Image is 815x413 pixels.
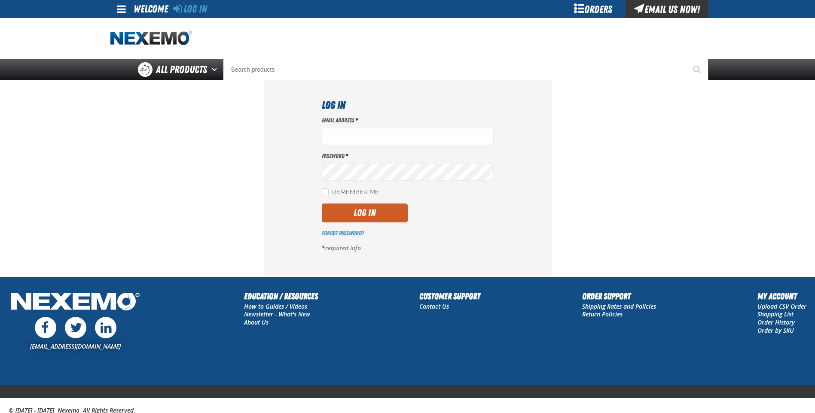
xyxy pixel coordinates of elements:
a: About Us [244,318,269,326]
a: Log In [173,3,207,15]
input: Remember Me [322,188,329,195]
h2: Education / Resources [244,290,318,303]
h1: Log In [322,97,494,113]
a: Newsletter - What's New [244,310,310,318]
img: Nexemo Logo [9,290,142,315]
button: Open All Products pages [209,59,223,80]
label: Email Address [322,116,494,125]
a: Order by SKU [757,326,794,334]
a: Shopping List [757,310,794,318]
label: Remember Me [322,188,379,197]
a: Shipping Rates and Policies [582,302,656,310]
input: Search [223,59,708,80]
a: Return Policies [582,310,623,318]
h2: Order Support [582,290,656,303]
a: Order History [757,318,795,326]
button: Start Searching [687,59,708,80]
label: Password [322,152,494,160]
h2: My Account [757,290,806,303]
a: Forgot Password? [322,230,364,237]
a: Home [110,31,192,46]
a: Contact Us [419,302,449,310]
span: All Products [156,62,207,77]
a: [EMAIL_ADDRESS][DOMAIN_NAME] [30,342,121,350]
img: Nexemo logo [110,31,192,46]
button: Log In [322,203,408,222]
a: How to Guides / Videos [244,302,307,310]
h2: Customer Support [419,290,480,303]
a: Upload CSV Order [757,302,806,310]
p: required info [322,244,494,252]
